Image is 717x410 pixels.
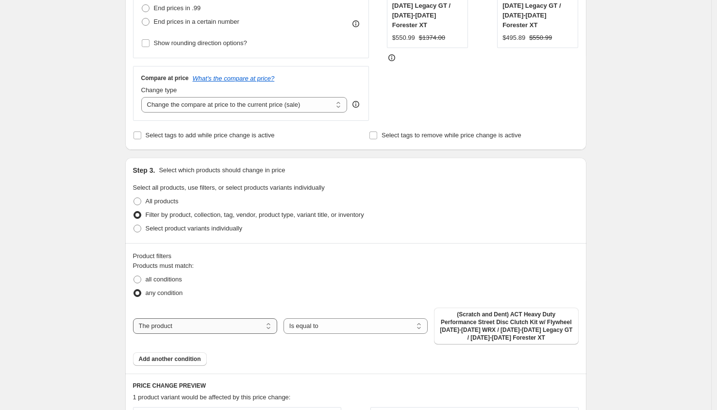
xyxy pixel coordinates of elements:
span: All products [146,197,179,205]
div: help [351,99,361,109]
button: What's the compare at price? [193,75,275,82]
span: Select tags to remove while price change is active [382,131,521,139]
button: (Scratch and Dent) ACT Heavy Duty Performance Street Disc Clutch Kit w/ Flywheel 2006-2024 WRX / ... [434,308,578,344]
span: Select tags to add while price change is active [146,131,275,139]
span: Add another condition [139,355,201,363]
div: $550.99 [392,33,415,43]
span: any condition [146,289,183,296]
span: all conditions [146,276,182,283]
span: End prices in a certain number [154,18,239,25]
span: Filter by product, collection, tag, vendor, product type, variant title, or inventory [146,211,364,218]
span: Select all products, use filters, or select products variants individually [133,184,325,191]
span: Select product variants individually [146,225,242,232]
h2: Step 3. [133,165,155,175]
span: Change type [141,86,177,94]
button: Add another condition [133,352,207,366]
span: (Scratch and Dent) ACT Heavy Duty Performance Street Disc Clutch Kit w/ Flywheel [DATE]-[DATE] WR... [440,311,572,342]
h6: PRICE CHANGE PREVIEW [133,382,579,390]
strike: $550.99 [529,33,552,43]
span: End prices in .99 [154,4,201,12]
span: Show rounding direction options? [154,39,247,47]
strike: $1374.00 [419,33,445,43]
p: Select which products should change in price [159,165,285,175]
span: Products must match: [133,262,194,269]
div: Product filters [133,251,579,261]
div: $495.89 [502,33,525,43]
span: 1 product variant would be affected by this price change: [133,394,291,401]
h3: Compare at price [141,74,189,82]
